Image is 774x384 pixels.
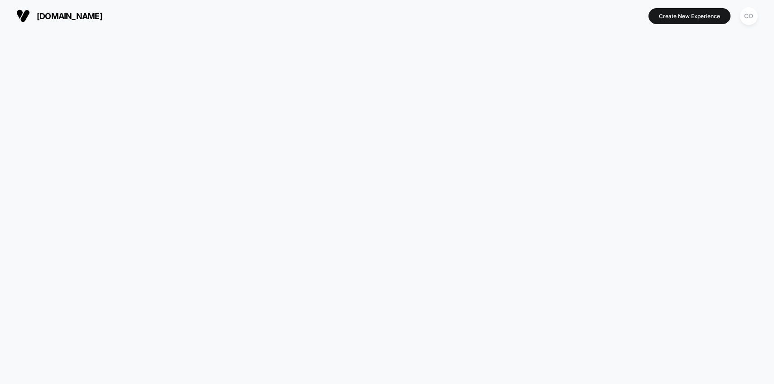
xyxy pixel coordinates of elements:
div: CO [740,7,758,25]
span: [DOMAIN_NAME] [37,11,102,21]
img: Visually logo [16,9,30,23]
button: Create New Experience [648,8,730,24]
button: [DOMAIN_NAME] [14,9,105,23]
button: CO [737,7,760,25]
